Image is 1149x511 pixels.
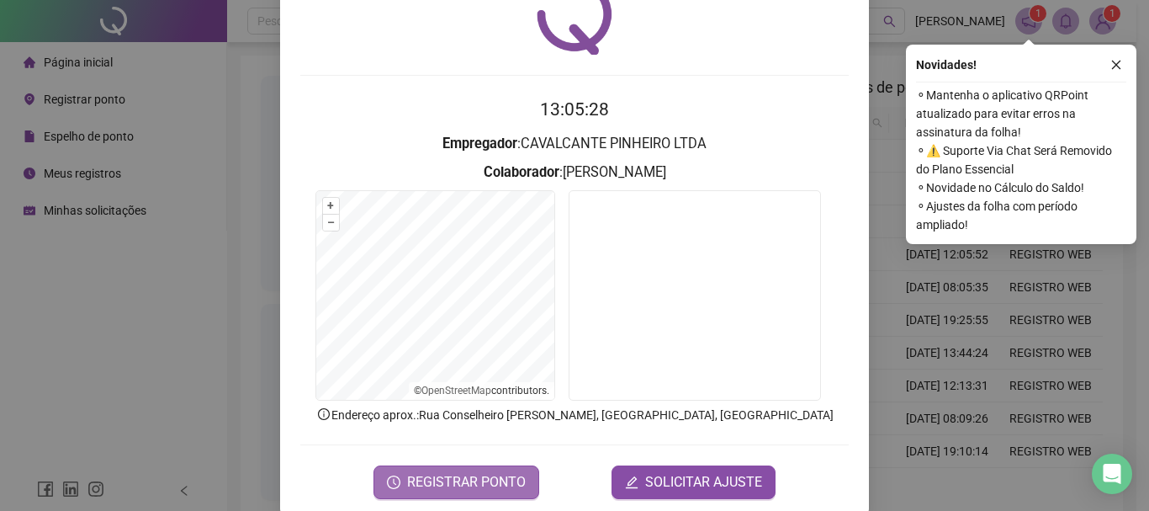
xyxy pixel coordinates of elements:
[484,164,559,180] strong: Colaborador
[1110,59,1122,71] span: close
[300,133,849,155] h3: : CAVALCANTE PINHEIRO LTDA
[323,198,339,214] button: +
[300,406,849,424] p: Endereço aprox. : Rua Conselheiro [PERSON_NAME], [GEOGRAPHIC_DATA], [GEOGRAPHIC_DATA]
[1092,454,1132,494] div: Open Intercom Messenger
[373,466,539,499] button: REGISTRAR PONTO
[442,136,517,152] strong: Empregador
[407,472,526,492] span: REGISTRAR PONTO
[625,476,638,489] span: edit
[916,56,977,74] span: Novidades !
[916,197,1126,234] span: ⚬ Ajustes da folha com período ampliado!
[300,162,849,184] h3: : [PERSON_NAME]
[414,385,549,397] li: © contributors.
[387,476,400,489] span: clock-circle
[916,86,1126,141] span: ⚬ Mantenha o aplicativo QRPoint atualizado para evitar erros na assinatura da folha!
[645,472,762,492] span: SOLICITAR AJUSTE
[916,178,1126,197] span: ⚬ Novidade no Cálculo do Saldo!
[316,407,331,422] span: info-circle
[323,215,339,231] button: –
[916,141,1126,178] span: ⚬ ⚠️ Suporte Via Chat Será Removido do Plano Essencial
[540,99,609,120] time: 13:05:28
[421,385,491,397] a: OpenStreetMap
[612,466,776,499] button: editSOLICITAR AJUSTE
